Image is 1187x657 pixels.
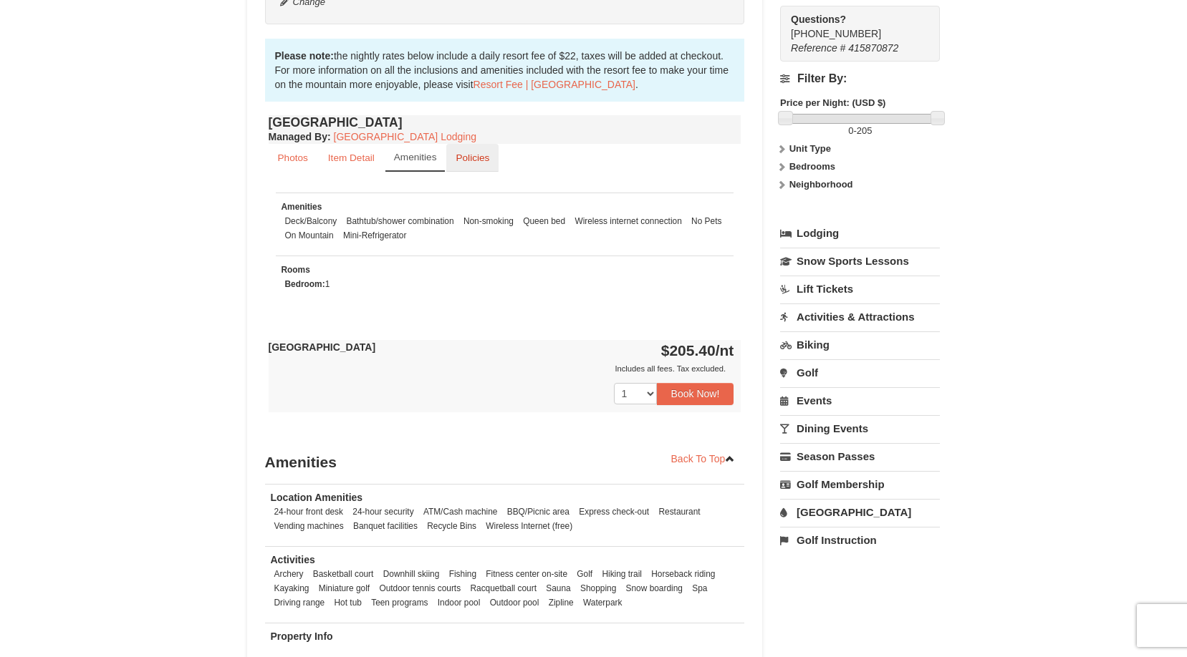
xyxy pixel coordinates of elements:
[271,567,307,581] li: Archery
[573,567,596,581] li: Golf
[580,595,625,610] li: Waterpark
[780,443,940,469] a: Season Passes
[545,595,577,610] li: Zipline
[716,342,734,359] span: /nt
[661,342,734,359] strong: $205.40
[434,595,484,610] li: Indoor pool
[474,79,635,90] a: Resort Fee | [GEOGRAPHIC_DATA]
[319,144,384,172] a: Item Detail
[780,97,885,108] strong: Price per Night: (USD $)
[282,277,334,291] li: 1
[780,359,940,386] a: Golf
[331,595,365,610] li: Hot tub
[349,505,417,519] li: 24-hour security
[340,228,410,243] li: Mini-Refrigerator
[575,505,653,519] li: Express check-out
[271,595,329,610] li: Driving range
[269,131,327,142] span: Managed By
[271,554,315,565] strong: Activities
[780,499,940,525] a: [GEOGRAPHIC_DATA]
[343,214,458,228] li: Bathtub/shower combination
[780,276,940,302] a: Lift Tickets
[282,214,341,228] li: Deck/Balcony
[282,202,322,212] small: Amenities
[278,152,308,163] small: Photos
[456,152,489,163] small: Policies
[780,72,940,85] h4: Filter By:
[315,581,373,595] li: Miniature golf
[688,214,725,228] li: No Pets
[282,228,337,243] li: On Mountain
[780,248,940,274] a: Snow Sports Lessons
[375,581,464,595] li: Outdoor tennis courts
[848,125,853,136] span: 0
[282,265,310,275] small: Rooms
[780,471,940,497] a: Golf Membership
[466,581,540,595] li: Racquetball court
[780,527,940,553] a: Golf Instruction
[271,631,333,642] strong: Property Info
[271,505,347,519] li: 24-hour front desk
[269,341,376,353] strong: [GEOGRAPHIC_DATA]
[420,505,501,519] li: ATM/Cash machine
[271,519,347,533] li: Vending machines
[577,581,620,595] li: Shopping
[482,567,571,581] li: Fitness center on-site
[265,39,745,102] div: the nightly rates below include a daily resort fee of $22, taxes will be added at checkout. For m...
[334,131,476,142] a: [GEOGRAPHIC_DATA] Lodging
[848,42,898,54] span: 415870872
[350,519,421,533] li: Banquet facilities
[380,567,443,581] li: Downhill skiing
[789,143,831,154] strong: Unit Type
[385,144,446,172] a: Amenities
[780,303,940,330] a: Activities & Attractions
[789,161,835,172] strong: Bedrooms
[460,214,517,228] li: Non-smoking
[657,383,734,404] button: Book Now!
[486,595,543,610] li: Outdoor pool
[309,567,378,581] li: Basketball court
[269,144,317,172] a: Photos
[780,387,940,414] a: Events
[598,567,645,581] li: Hiking trail
[519,214,569,228] li: Queen bed
[662,448,745,469] a: Back To Top
[655,505,703,519] li: Restaurant
[623,581,686,595] li: Snow boarding
[780,124,940,138] label: -
[789,179,853,190] strong: Neighborhood
[269,361,734,376] div: Includes all fees. Tax excluded.
[857,125,873,136] span: 205
[482,519,576,533] li: Wireless Internet (free)
[285,279,325,289] strong: Bedroom:
[780,415,940,442] a: Dining Events
[780,220,940,246] a: Lodging
[688,581,711,595] li: Spa
[394,152,437,162] small: Amenities
[423,519,480,533] li: Recycle Bins
[791,14,846,25] strong: Questions?
[271,492,363,503] strong: Location Amenities
[265,448,745,477] h3: Amenities
[328,152,375,163] small: Item Detail
[791,12,914,39] span: [PHONE_NUMBER]
[446,144,499,172] a: Policies
[791,42,845,54] span: Reference #
[269,115,741,130] h4: [GEOGRAPHIC_DATA]
[542,581,574,595] li: Sauna
[367,595,431,610] li: Teen programs
[269,131,331,142] strong: :
[275,50,334,62] strong: Please note:
[271,581,313,595] li: Kayaking
[504,505,573,519] li: BBQ/Picnic area
[446,567,480,581] li: Fishing
[571,214,685,228] li: Wireless internet connection
[780,331,940,358] a: Biking
[648,567,719,581] li: Horseback riding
